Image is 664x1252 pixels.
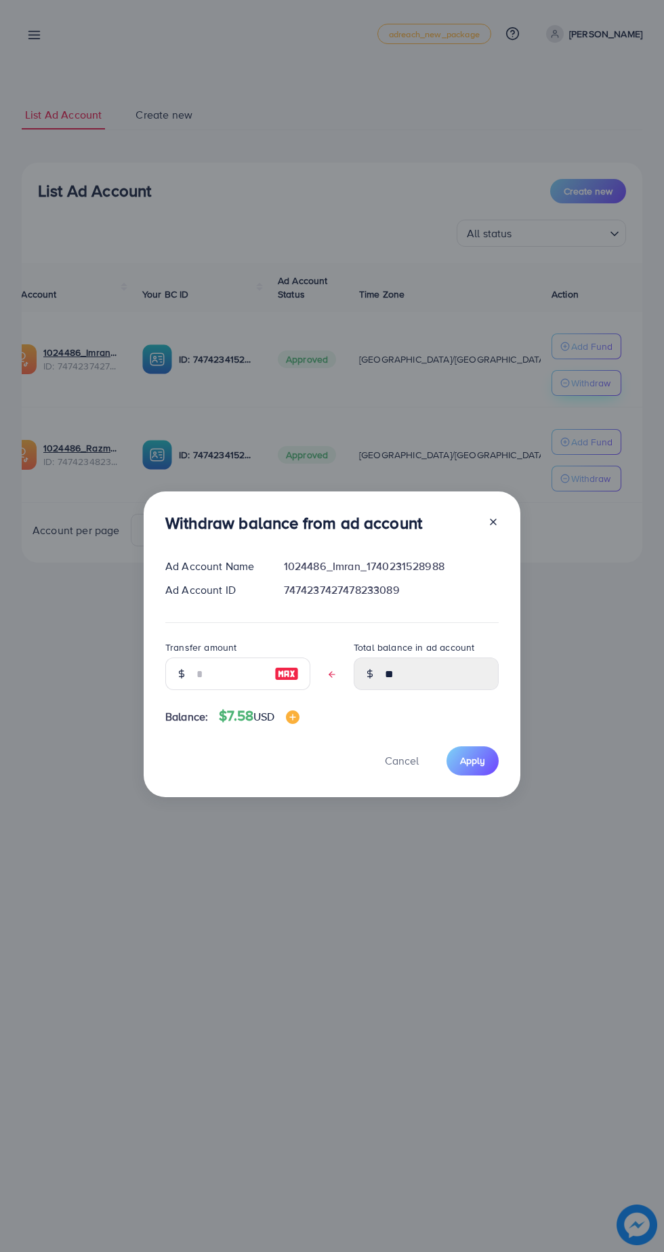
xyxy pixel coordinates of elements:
[165,641,236,654] label: Transfer amount
[460,754,485,767] span: Apply
[165,709,208,725] span: Balance:
[253,709,274,724] span: USD
[154,582,273,598] div: Ad Account ID
[273,559,510,574] div: 1024486_Imran_1740231528988
[154,559,273,574] div: Ad Account Name
[273,582,510,598] div: 7474237427478233089
[219,708,299,725] h4: $7.58
[447,746,499,775] button: Apply
[274,666,299,682] img: image
[165,513,422,533] h3: Withdraw balance from ad account
[286,710,299,724] img: image
[354,641,474,654] label: Total balance in ad account
[368,746,436,775] button: Cancel
[385,753,419,768] span: Cancel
